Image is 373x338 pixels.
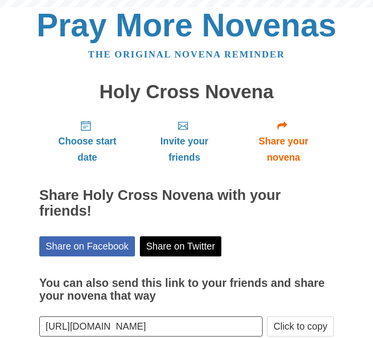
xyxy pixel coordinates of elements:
a: Invite your friends [135,112,233,170]
a: Share your novena [233,112,334,170]
h1: Holy Cross Novena [39,82,334,103]
span: Share your novena [243,133,324,166]
span: Choose start date [49,133,126,166]
a: Share on Facebook [39,236,135,256]
button: Click to copy [267,316,334,337]
span: Invite your friends [145,133,223,166]
a: Share on Twitter [140,236,222,256]
h3: You can also send this link to your friends and share your novena that way [39,277,334,302]
a: Pray More Novenas [37,7,337,43]
h2: Share Holy Cross Novena with your friends! [39,188,334,219]
a: The original novena reminder [88,49,285,59]
a: Choose start date [39,112,135,170]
